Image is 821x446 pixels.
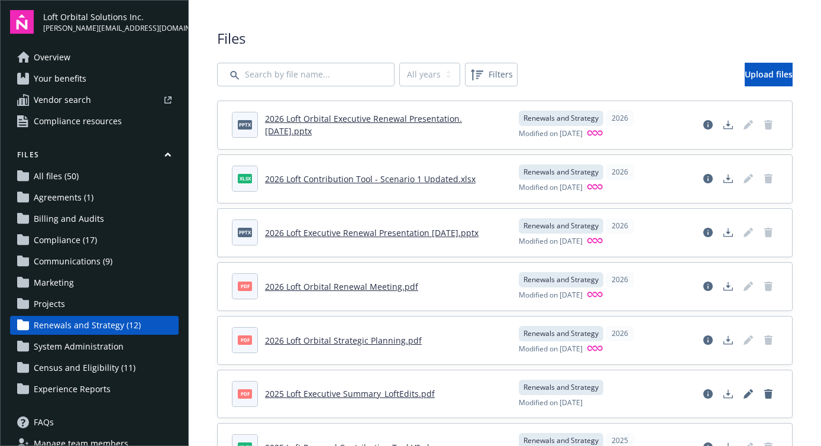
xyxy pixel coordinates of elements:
span: Edit document [739,169,758,188]
span: Delete document [759,115,778,134]
a: Billing and Audits [10,209,179,228]
div: 2026 [606,272,634,287]
button: Loft Orbital Solutions Inc.[PERSON_NAME][EMAIL_ADDRESS][DOMAIN_NAME] [43,10,179,34]
span: Edit document [739,115,758,134]
span: Renewals and Strategy [523,113,599,124]
a: All files (50) [10,167,179,186]
button: Files [10,150,179,164]
a: Your benefits [10,69,179,88]
span: FAQs [34,413,54,432]
span: Loft Orbital Solutions Inc. [43,11,179,23]
span: Renewals and Strategy (12) [34,316,141,335]
span: Compliance resources [34,112,122,131]
span: Projects [34,295,65,314]
button: Filters [465,63,518,86]
a: Marketing [10,273,179,292]
span: Modified on [DATE] [519,397,583,408]
a: View file details [699,223,717,242]
span: Renewals and Strategy [523,382,599,393]
a: 2026 Loft Contribution Tool - Scenario 1 Updated.xlsx [265,173,476,185]
span: Marketing [34,273,74,292]
span: Delete document [759,223,778,242]
a: 2026 Loft Orbital Renewal Meeting.pdf [265,281,418,292]
a: Download document [719,223,738,242]
span: pptx [238,120,252,129]
a: 2026 Loft Orbital Executive Renewal Presentation.[DATE].pptx [265,113,462,137]
a: Compliance resources [10,112,179,131]
span: Filters [489,68,513,80]
a: Agreements (1) [10,188,179,207]
a: Delete document [759,384,778,403]
a: Experience Reports [10,380,179,399]
span: pdf [238,389,252,398]
span: All files (50) [34,167,79,186]
a: Compliance (17) [10,231,179,250]
span: Filters [467,65,515,84]
span: Edit document [739,223,758,242]
a: View file details [699,331,717,350]
a: Overview [10,48,179,67]
a: Download document [719,384,738,403]
div: 2026 [606,218,634,234]
div: 2026 [606,164,634,180]
a: View file details [699,384,717,403]
span: pdf [238,335,252,344]
span: xlsx [238,174,252,183]
a: Renewals and Strategy (12) [10,316,179,335]
span: [PERSON_NAME][EMAIL_ADDRESS][DOMAIN_NAME] [43,23,179,34]
span: Compliance (17) [34,231,97,250]
span: Delete document [759,331,778,350]
span: Modified on [DATE] [519,128,583,140]
span: Your benefits [34,69,86,88]
span: Communications (9) [34,252,112,271]
img: navigator-logo.svg [10,10,34,34]
a: Delete document [759,169,778,188]
span: Renewals and Strategy [523,435,599,446]
span: pdf [238,282,252,290]
span: Vendor search [34,91,91,109]
a: 2026 Loft Orbital Strategic Planning.pdf [265,335,422,346]
span: Experience Reports [34,380,111,399]
span: Overview [34,48,70,67]
a: 2025 Loft Executive Summary_LoftEdits.pdf [265,388,435,399]
a: Upload files [745,63,793,86]
span: Renewals and Strategy [523,167,599,177]
span: Delete document [759,277,778,296]
a: Census and Eligibility (11) [10,358,179,377]
a: System Administration [10,337,179,356]
a: View file details [699,169,717,188]
a: Download document [719,115,738,134]
span: Renewals and Strategy [523,221,599,231]
a: Download document [719,277,738,296]
span: Census and Eligibility (11) [34,358,135,377]
span: Upload files [745,69,793,80]
span: Edit document [739,277,758,296]
a: Projects [10,295,179,314]
span: System Administration [34,337,124,356]
a: View file details [699,115,717,134]
input: Search by file name... [217,63,395,86]
span: Agreements (1) [34,188,93,207]
span: Billing and Audits [34,209,104,228]
a: Download document [719,169,738,188]
a: FAQs [10,413,179,432]
a: 2026 Loft Executive Renewal Presentation [DATE].pptx [265,227,479,238]
span: Modified on [DATE] [519,290,583,301]
a: Edit document [739,384,758,403]
span: Edit document [739,331,758,350]
a: Vendor search [10,91,179,109]
div: 2026 [606,111,634,126]
a: Download document [719,331,738,350]
span: Renewals and Strategy [523,328,599,339]
span: Renewals and Strategy [523,274,599,285]
div: 2026 [606,326,634,341]
a: View file details [699,277,717,296]
span: Modified on [DATE] [519,344,583,355]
